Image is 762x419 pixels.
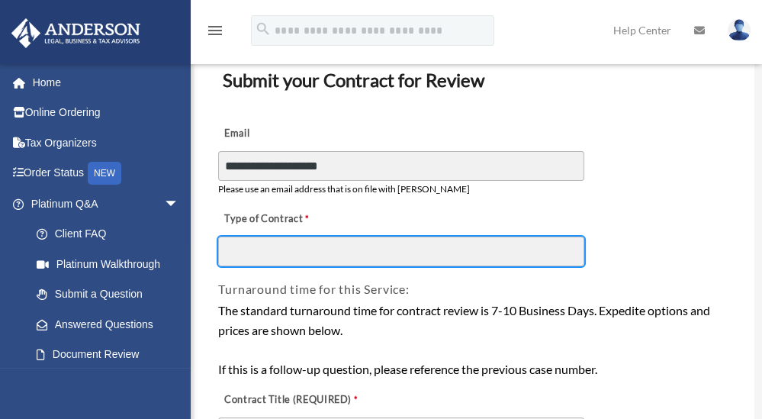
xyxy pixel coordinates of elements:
[21,249,202,279] a: Platinum Walkthrough
[88,162,121,185] div: NEW
[218,123,371,144] label: Email
[7,18,145,48] img: Anderson Advisors Platinum Portal
[728,19,751,41] img: User Pic
[21,309,202,340] a: Answered Questions
[11,189,202,219] a: Platinum Q&Aarrow_drop_down
[11,158,202,189] a: Order StatusNEW
[218,301,730,379] div: The standard turnaround time for contract review is 7-10 Business Days. Expedite options and pric...
[164,189,195,220] span: arrow_drop_down
[217,64,731,96] h3: Submit your Contract for Review
[11,127,202,158] a: Tax Organizers
[11,67,202,98] a: Home
[255,21,272,37] i: search
[218,282,409,296] span: Turnaround time for this Service:
[21,219,202,250] a: Client FAQ
[21,340,195,370] a: Document Review
[21,279,202,310] a: Submit a Question
[206,27,224,40] a: menu
[218,208,371,230] label: Type of Contract
[11,98,202,128] a: Online Ordering
[206,21,224,40] i: menu
[218,183,470,195] span: Please use an email address that is on file with [PERSON_NAME]
[218,389,371,411] label: Contract Title (REQUIRED)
